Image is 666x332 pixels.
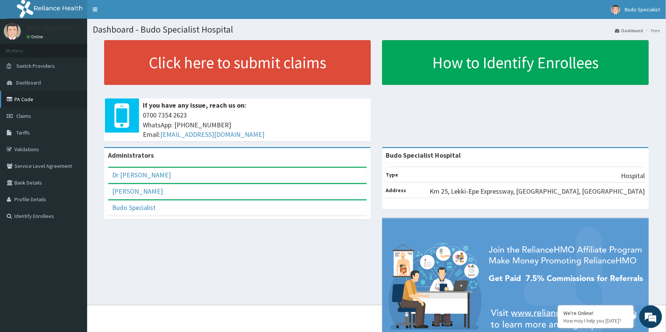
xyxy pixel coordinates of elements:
a: Click here to submit claims [104,40,371,85]
span: Dashboard [16,79,41,86]
h1: Dashboard - Budo Specialist Hospital [93,25,660,34]
img: User Image [611,5,621,14]
img: User Image [4,23,21,40]
b: Type [386,171,399,178]
p: Km 25, Lekki-Epe Expressway, [GEOGRAPHIC_DATA], [GEOGRAPHIC_DATA] [430,186,645,196]
span: Claims [16,113,31,119]
div: We're Online! [564,310,628,316]
b: If you have any issue, reach us on: [143,101,246,110]
b: Address [386,187,406,194]
span: Tariffs [16,129,30,136]
span: Switch Providers [16,63,55,69]
a: [EMAIL_ADDRESS][DOMAIN_NAME] [160,130,264,139]
a: [PERSON_NAME] [112,187,163,196]
a: Dashboard [615,27,643,34]
li: Here [644,27,660,34]
a: Dr [PERSON_NAME] [112,171,171,179]
p: Budo Specialist [27,25,72,31]
a: How to Identify Enrollees [382,40,649,85]
span: Budo Specialist [625,6,660,13]
a: Online [27,34,45,39]
strong: Budo Specialist Hospital [386,151,461,160]
span: 0700 7354 2623 WhatsApp: [PHONE_NUMBER] Email: [143,110,367,139]
b: Administrators [108,151,154,160]
p: How may I help you today? [564,318,628,324]
a: Budo Specialist [112,203,156,212]
p: Hospital [621,171,645,181]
